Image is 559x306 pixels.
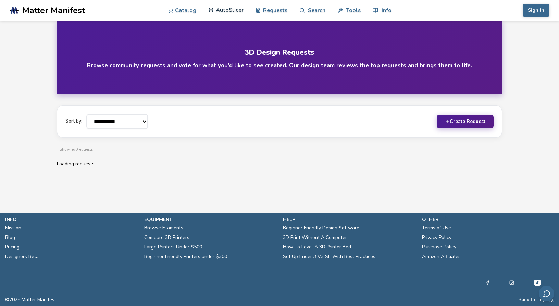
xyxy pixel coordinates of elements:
[60,146,499,153] p: Showing 0 requests
[283,223,359,233] a: Beginner Friendly Design Software
[22,5,85,15] span: Matter Manifest
[283,252,375,262] a: Set Up Ender 3 V3 SE With Best Practices
[57,161,200,167] p: Loading requests...
[144,216,276,223] p: equipment
[5,223,21,233] a: Mission
[509,279,514,287] a: Instagram
[144,242,202,252] a: Large Printers Under $500
[144,233,189,242] a: Compare 3D Printers
[283,242,351,252] a: How To Level A 3D Printer Bed
[549,297,554,303] a: RSS Feed
[422,242,456,252] a: Purchase Policy
[533,279,542,287] a: Tiktok
[5,252,39,262] a: Designers Beta
[485,279,490,287] a: Facebook
[422,233,451,242] a: Privacy Policy
[283,233,347,242] a: 3D Print Without A Computer
[437,115,494,128] button: Create Request
[523,4,549,17] button: Sign In
[422,252,461,262] a: Amazon Affiliates
[144,223,183,233] a: Browse Filaments
[5,242,20,252] a: Pricing
[5,233,15,242] a: Blog
[422,216,554,223] p: other
[5,297,56,303] span: © 2025 Matter Manifest
[539,286,554,301] button: Send feedback via email
[518,297,546,303] button: Back to Top
[144,252,227,262] a: Beginner Friendly Printers under $300
[75,49,484,56] h1: 3D Design Requests
[283,216,415,223] p: help
[422,223,451,233] a: Terms of Use
[5,216,137,223] p: info
[65,119,82,124] label: Sort by:
[87,62,472,69] h4: Browse community requests and vote for what you'd like to see created. Our design team reviews th...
